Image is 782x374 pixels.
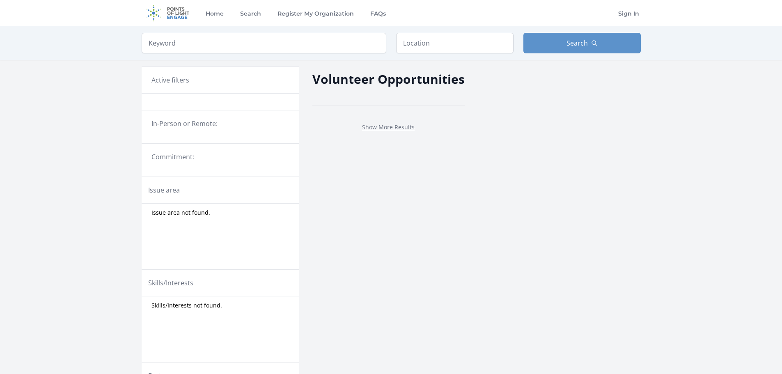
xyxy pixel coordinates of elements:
span: Issue area not found. [151,209,210,217]
legend: Commitment: [151,152,289,162]
legend: Skills/Interests [148,278,193,288]
button: Search [523,33,641,53]
a: Show More Results [362,123,415,131]
input: Location [396,33,514,53]
span: Skills/Interests not found. [151,301,222,310]
h2: Volunteer Opportunities [312,70,465,88]
input: Keyword [142,33,386,53]
h3: Active filters [151,75,189,85]
span: Search [566,38,588,48]
legend: Issue area [148,185,180,195]
legend: In-Person or Remote: [151,119,289,128]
